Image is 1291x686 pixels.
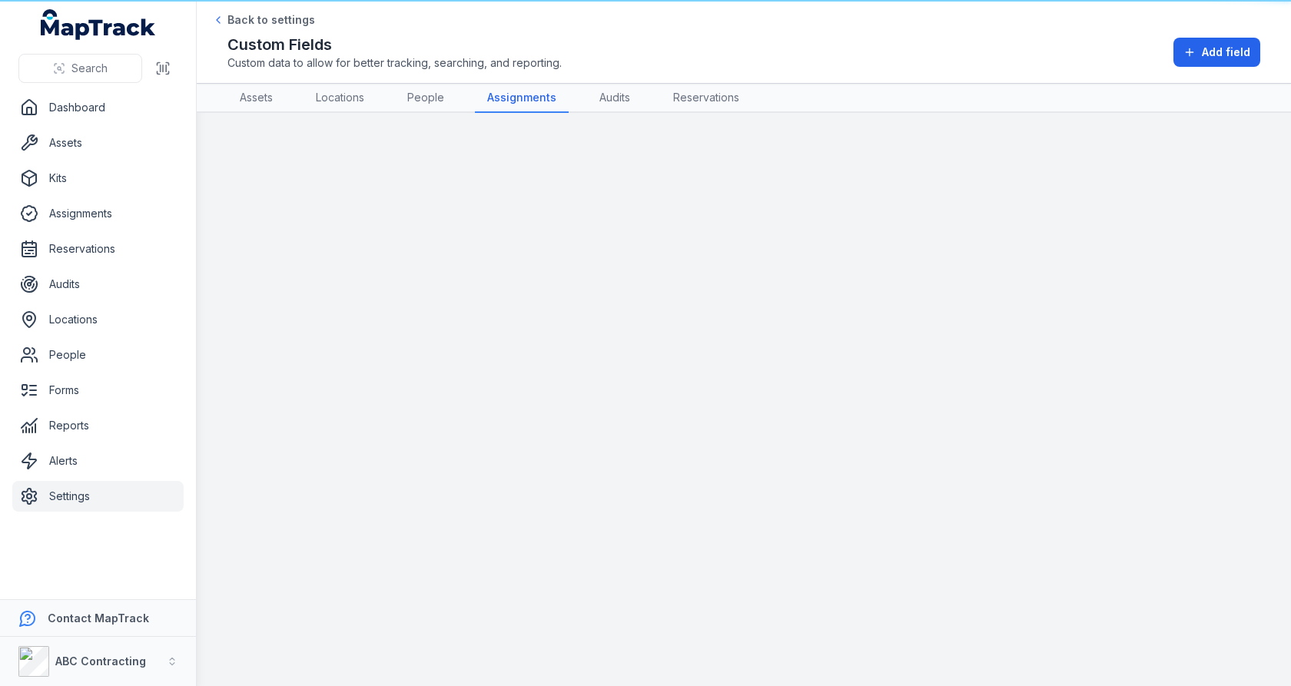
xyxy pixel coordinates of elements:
[661,84,752,113] a: Reservations
[395,84,456,113] a: People
[48,611,149,625] strong: Contact MapTrack
[18,54,142,83] button: Search
[12,340,184,370] a: People
[12,304,184,335] a: Locations
[12,198,184,229] a: Assignments
[12,269,184,300] a: Audits
[12,128,184,158] a: Assets
[41,9,156,40] a: MapTrack
[1173,38,1260,67] button: Add field
[12,481,184,512] a: Settings
[12,446,184,476] a: Alerts
[55,655,146,668] strong: ABC Contracting
[475,84,569,113] a: Assignments
[227,84,285,113] a: Assets
[12,375,184,406] a: Forms
[71,61,108,76] span: Search
[1202,45,1250,60] span: Add field
[12,92,184,123] a: Dashboard
[587,84,642,113] a: Audits
[227,55,562,71] span: Custom data to allow for better tracking, searching, and reporting.
[304,84,377,113] a: Locations
[227,34,562,55] h2: Custom Fields
[12,410,184,441] a: Reports
[212,12,315,28] a: Back to settings
[227,12,315,28] span: Back to settings
[12,234,184,264] a: Reservations
[12,163,184,194] a: Kits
